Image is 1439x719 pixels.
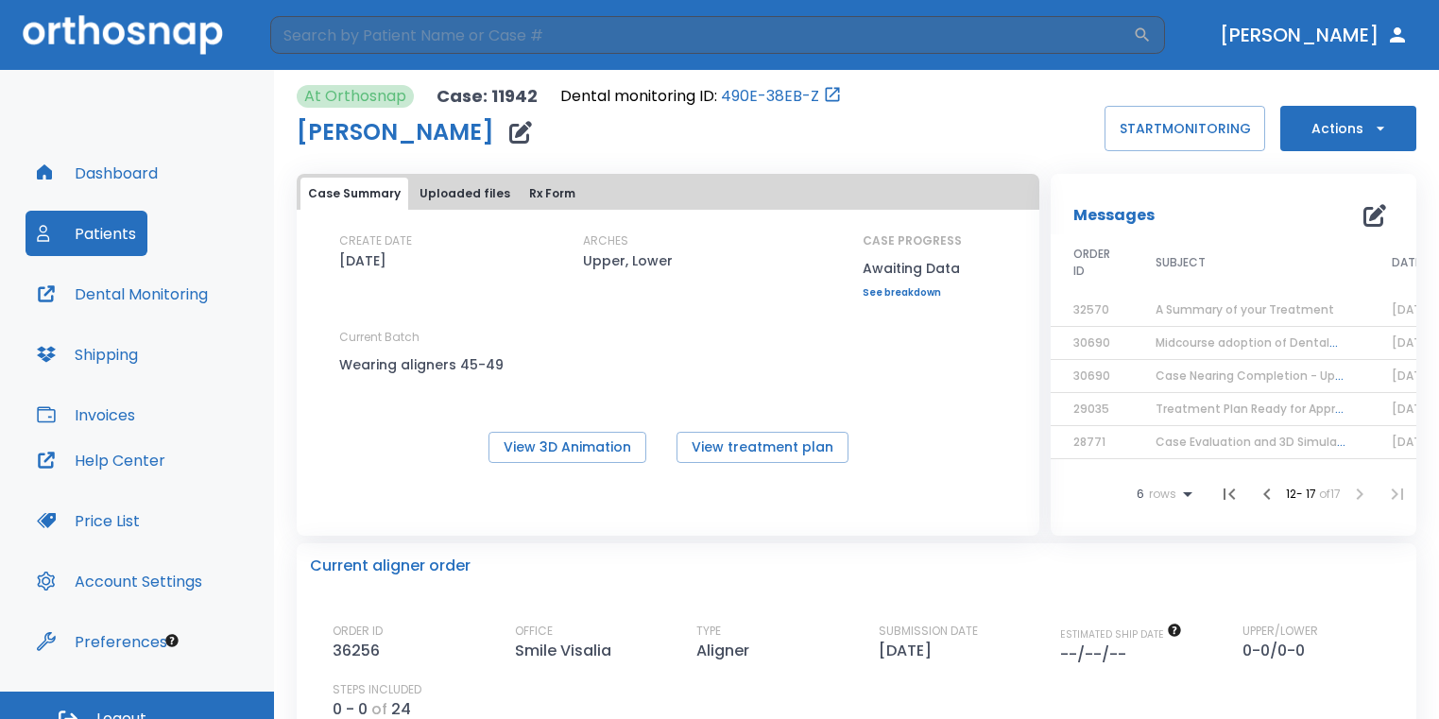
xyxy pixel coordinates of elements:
[863,257,962,280] p: Awaiting Data
[1144,488,1176,501] span: rows
[26,150,169,196] button: Dashboard
[1392,301,1432,317] span: [DATE]
[339,329,509,346] p: Current Batch
[1073,301,1109,317] span: 32570
[339,353,509,376] p: Wearing aligners 45-49
[1286,486,1319,502] span: 12 - 17
[26,558,214,604] button: Account Settings
[304,85,406,108] p: At Orthosnap
[412,178,518,210] button: Uploaded files
[583,249,673,272] p: Upper, Lower
[515,640,619,662] p: Smile Visalia
[583,232,628,249] p: ARCHES
[300,178,408,210] button: Case Summary
[863,232,962,249] p: CASE PROGRESS
[1392,368,1432,384] span: [DATE]
[1105,106,1265,151] button: STARTMONITORING
[163,632,180,649] div: Tooltip anchor
[1060,627,1182,642] span: The date will be available after approving treatment plan
[1242,640,1312,662] p: 0-0/0-0
[560,85,717,108] p: Dental monitoring ID:
[677,432,848,463] button: View treatment plan
[560,85,842,108] div: Open patient in dental monitoring portal
[1073,246,1110,280] span: ORDER ID
[1392,334,1432,351] span: [DATE]
[26,271,219,317] button: Dental Monitoring
[1137,488,1144,501] span: 6
[310,555,471,577] p: Current aligner order
[1073,204,1155,227] p: Messages
[1156,254,1206,271] span: SUBJECT
[339,249,386,272] p: [DATE]
[26,619,179,664] button: Preferences
[1280,106,1416,151] button: Actions
[1156,401,1363,417] span: Treatment Plan Ready for Approval!
[23,15,223,54] img: Orthosnap
[26,437,177,483] button: Help Center
[863,287,962,299] a: See breakdown
[696,640,757,662] p: Aligner
[1156,368,1354,384] span: Case Nearing Completion - Upper
[297,121,494,144] h1: [PERSON_NAME]
[1073,334,1110,351] span: 30690
[721,85,819,108] a: 490E-38EB-Z
[1392,254,1421,271] span: DATE
[1319,486,1341,502] span: of 17
[1212,18,1416,52] button: [PERSON_NAME]
[1073,368,1110,384] span: 30690
[26,498,151,543] button: Price List
[1156,434,1399,450] span: Case Evaluation and 3D Simulation Ready
[333,640,387,662] p: 36256
[26,392,146,437] button: Invoices
[879,640,939,662] p: [DATE]
[515,623,553,640] p: OFFICE
[879,623,978,640] p: SUBMISSION DATE
[1156,301,1334,317] span: A Summary of your Treatment
[333,681,421,698] p: STEPS INCLUDED
[339,232,412,249] p: CREATE DATE
[1156,334,1392,351] span: Midcourse adoption of DentalMonitoring
[488,432,646,463] button: View 3D Animation
[1073,434,1105,450] span: 28771
[270,16,1133,54] input: Search by Patient Name or Case #
[696,623,721,640] p: TYPE
[437,85,538,108] p: Case: 11942
[1073,401,1109,417] span: 29035
[26,332,149,377] button: Shipping
[1060,643,1134,666] p: --/--/--
[522,178,583,210] button: Rx Form
[300,178,1036,210] div: tabs
[1392,434,1432,450] span: [DATE]
[333,623,383,640] p: ORDER ID
[1392,401,1432,417] span: [DATE]
[26,211,147,256] button: Patients
[1242,623,1318,640] p: UPPER/LOWER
